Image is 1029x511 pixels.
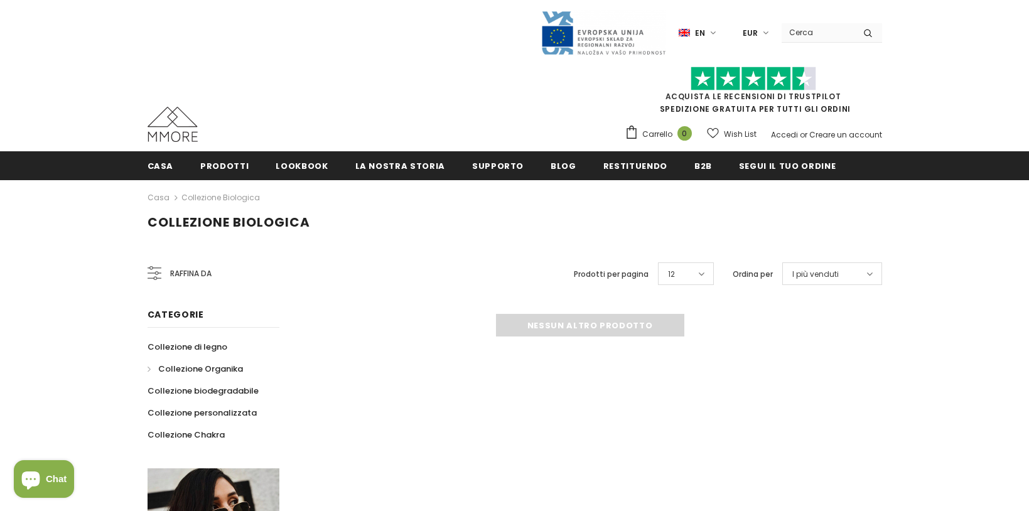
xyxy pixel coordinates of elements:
[541,27,666,38] a: Javni Razpis
[739,160,836,172] span: Segui il tuo ordine
[677,126,692,141] span: 0
[148,341,227,353] span: Collezione di legno
[603,151,667,180] a: Restituendo
[625,125,698,144] a: Carrello 0
[181,192,260,203] a: Collezione biologica
[200,160,249,172] span: Prodotti
[694,151,712,180] a: B2B
[739,151,836,180] a: Segui il tuo ordine
[603,160,667,172] span: Restituendo
[276,151,328,180] a: Lookbook
[472,160,524,172] span: supporto
[792,268,839,281] span: I più venduti
[148,336,227,358] a: Collezione di legno
[148,380,259,402] a: Collezione biodegradabile
[695,27,705,40] span: en
[158,363,243,375] span: Collezione Organika
[148,190,170,205] a: Casa
[691,67,816,91] img: Fidati di Pilot Stars
[148,402,257,424] a: Collezione personalizzata
[724,128,757,141] span: Wish List
[355,151,445,180] a: La nostra storia
[148,424,225,446] a: Collezione Chakra
[148,358,243,380] a: Collezione Organika
[743,27,758,40] span: EUR
[200,151,249,180] a: Prodotti
[771,129,798,140] a: Accedi
[800,129,807,140] span: or
[541,10,666,56] img: Javni Razpis
[574,268,649,281] label: Prodotti per pagina
[148,429,225,441] span: Collezione Chakra
[148,407,257,419] span: Collezione personalizzata
[276,160,328,172] span: Lookbook
[665,91,841,102] a: Acquista le recensioni di TrustPilot
[148,308,204,321] span: Categorie
[679,28,690,38] img: i-lang-1.png
[148,160,174,172] span: Casa
[472,151,524,180] a: supporto
[625,72,882,114] span: SPEDIZIONE GRATUITA PER TUTTI GLI ORDINI
[10,460,78,501] inbox-online-store-chat: Shopify online store chat
[148,213,310,231] span: Collezione biologica
[148,107,198,142] img: Casi MMORE
[733,268,773,281] label: Ordina per
[668,268,675,281] span: 12
[551,151,576,180] a: Blog
[642,128,672,141] span: Carrello
[148,151,174,180] a: Casa
[170,267,212,281] span: Raffina da
[355,160,445,172] span: La nostra storia
[782,23,854,41] input: Search Site
[707,123,757,145] a: Wish List
[551,160,576,172] span: Blog
[694,160,712,172] span: B2B
[148,385,259,397] span: Collezione biodegradabile
[809,129,882,140] a: Creare un account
